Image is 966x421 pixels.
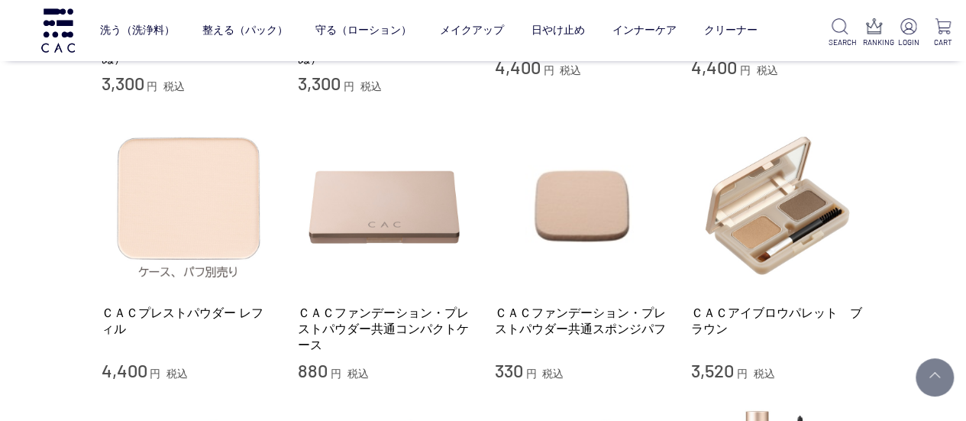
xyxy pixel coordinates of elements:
span: 円 [737,368,748,380]
img: ＣＡＣプレストパウダー レフィル [102,118,276,293]
span: 税込 [347,368,369,380]
img: ＣＡＣアイブロウパレット ブラウン [691,118,865,293]
a: ＣＡＣファンデーション・プレストパウダー共通コンパクトケース [298,305,472,354]
span: 税込 [542,368,564,380]
p: SEARCH [829,37,851,48]
span: 円 [150,368,160,380]
span: 税込 [754,368,775,380]
a: ＣＡＣプレストパウダー レフィル [102,305,276,338]
img: logo [39,8,77,52]
a: インナーケア [612,11,676,50]
span: 4,400 [102,359,147,381]
span: 税込 [757,64,778,76]
a: SEARCH [829,18,851,48]
a: 守る（ローション） [315,11,412,50]
a: 洗う（洗浄料） [100,11,175,50]
span: 税込 [360,80,382,92]
img: ＣＡＣファンデーション・プレストパウダー共通コンパクトケース [298,118,472,293]
a: 日やけ止め [531,11,584,50]
a: メイクアップ [439,11,503,50]
a: ＣＡＣファンデーション・プレストパウダー共通スポンジパフ [495,305,669,338]
p: RANKING [863,37,885,48]
span: 3,300 [102,72,144,94]
span: 円 [147,80,157,92]
span: 330 [495,359,523,381]
p: LOGIN [897,37,919,48]
img: ＣＡＣファンデーション・プレストパウダー共通スポンジパフ [495,118,669,293]
a: クリーナー [703,11,757,50]
a: LOGIN [897,18,919,48]
p: CART [932,37,954,48]
span: 3,520 [691,359,734,381]
span: 税込 [163,80,185,92]
a: RANKING [863,18,885,48]
span: 円 [344,80,354,92]
span: 3,300 [298,72,341,94]
span: 税込 [166,368,188,380]
span: 円 [525,368,536,380]
span: 880 [298,359,328,381]
a: ＣＡＣアイブロウパレット ブラウン [691,305,865,338]
a: 整える（パック） [202,11,288,50]
span: 円 [331,368,341,380]
a: CART [932,18,954,48]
